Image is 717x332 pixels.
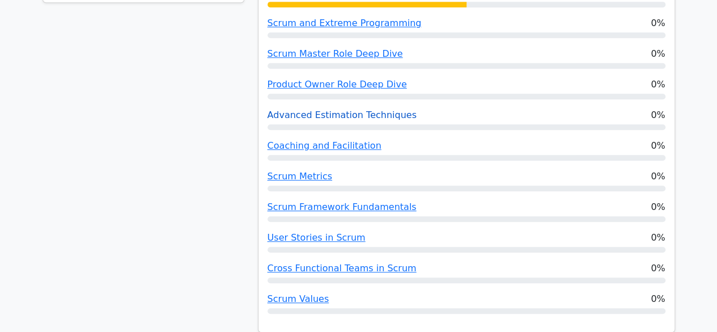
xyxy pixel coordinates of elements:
a: Scrum Metrics [268,171,332,182]
a: User Stories in Scrum [268,232,366,243]
a: Scrum Values [268,293,329,304]
span: 0% [651,262,665,275]
span: 0% [651,170,665,183]
span: 0% [651,16,665,30]
span: 0% [651,200,665,214]
a: Scrum Master Role Deep Dive [268,48,403,59]
span: 0% [651,139,665,153]
span: 0% [651,78,665,91]
a: Advanced Estimation Techniques [268,110,417,120]
a: Product Owner Role Deep Dive [268,79,407,90]
span: 0% [651,108,665,122]
a: Scrum and Extreme Programming [268,18,422,28]
a: Cross Functional Teams in Scrum [268,263,417,274]
span: 0% [651,231,665,245]
span: 0% [651,292,665,306]
a: Scrum Framework Fundamentals [268,201,417,212]
span: 0% [651,47,665,61]
a: Coaching and Facilitation [268,140,381,151]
